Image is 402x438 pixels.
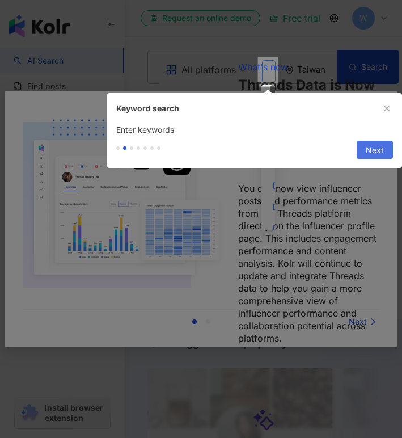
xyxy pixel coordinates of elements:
[366,141,384,159] span: Next
[116,102,380,115] div: Keyword search
[357,141,393,159] button: Next
[380,102,393,115] button: close
[107,124,402,136] div: Enter keywords
[383,104,391,112] span: close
